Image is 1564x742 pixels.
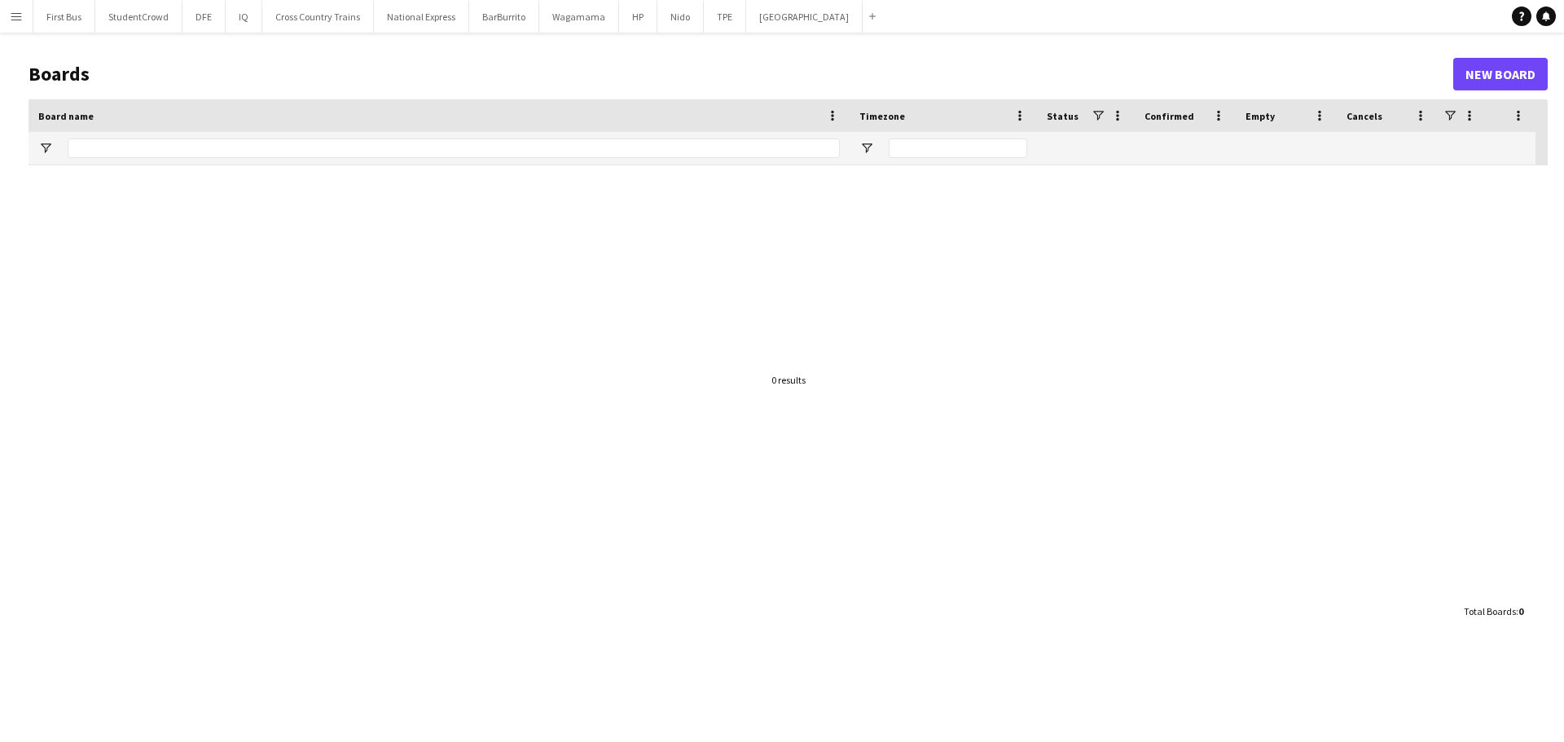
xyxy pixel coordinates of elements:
button: StudentCrowd [95,1,182,33]
span: Empty [1245,110,1275,122]
button: IQ [226,1,262,33]
button: Open Filter Menu [859,141,874,156]
input: Board name Filter Input [68,138,840,158]
button: First Bus [33,1,95,33]
button: Wagamama [539,1,619,33]
div: : [1464,595,1523,627]
button: National Express [374,1,469,33]
input: Timezone Filter Input [889,138,1027,158]
button: Open Filter Menu [38,141,53,156]
span: Timezone [859,110,905,122]
button: DFE [182,1,226,33]
span: Cancels [1347,110,1382,122]
span: Board name [38,110,94,122]
a: New Board [1453,58,1548,90]
span: 0 [1518,605,1523,617]
button: BarBurrito [469,1,539,33]
button: TPE [704,1,746,33]
button: Cross Country Trains [262,1,374,33]
button: HP [619,1,657,33]
span: Total Boards [1464,605,1516,617]
span: Confirmed [1144,110,1194,122]
button: Nido [657,1,704,33]
button: [GEOGRAPHIC_DATA] [746,1,863,33]
div: 0 results [771,374,806,386]
span: Status [1047,110,1079,122]
h1: Boards [29,62,1453,86]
